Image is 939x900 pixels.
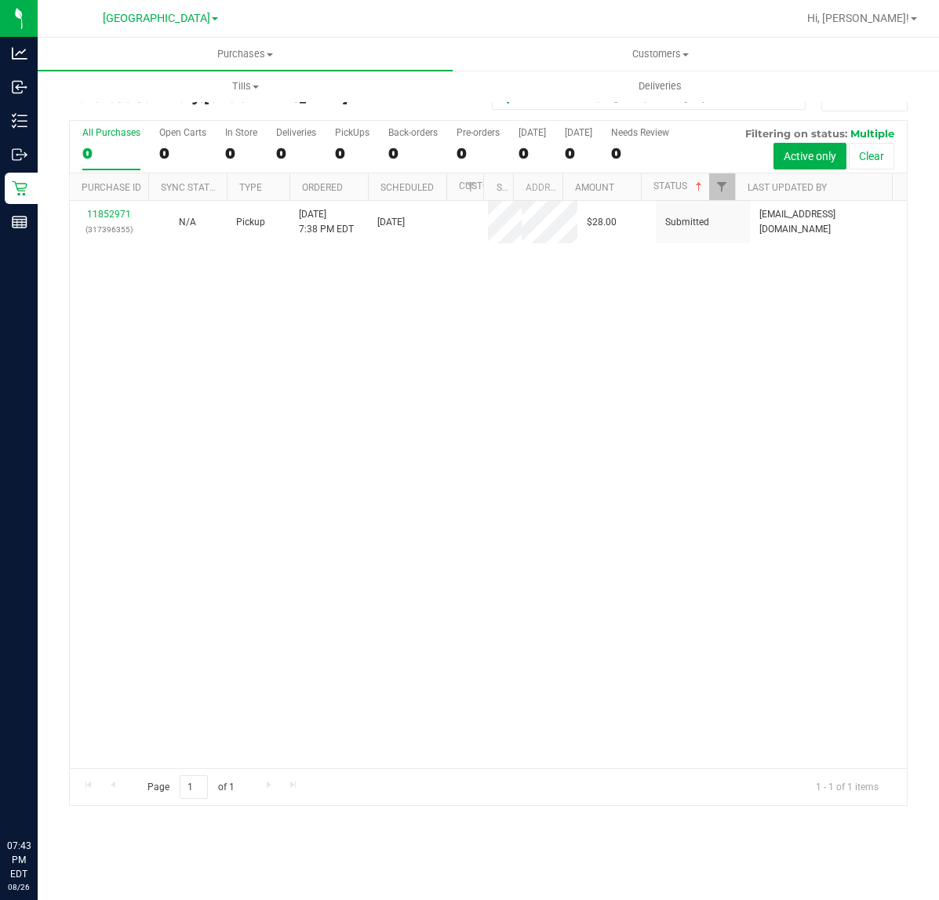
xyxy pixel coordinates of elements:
a: Tills [38,70,453,103]
h3: Purchase Summary: [69,91,348,105]
span: $28.00 [587,215,617,230]
inline-svg: Outbound [12,147,27,162]
div: 0 [565,144,592,162]
th: Address [513,173,562,201]
div: 0 [276,144,316,162]
div: All Purchases [82,127,140,138]
inline-svg: Inventory [12,113,27,129]
span: Pickup [236,215,265,230]
div: Needs Review [611,127,669,138]
a: Amount [575,182,614,193]
div: 0 [519,144,546,162]
a: Type [239,182,262,193]
div: 0 [335,144,369,162]
span: Submitted [665,215,709,230]
span: Hi, [PERSON_NAME]! [807,12,909,24]
span: Tills [38,79,452,93]
span: [DATE] [377,215,405,230]
inline-svg: Reports [12,214,27,230]
a: Deliveries [453,70,868,103]
a: Customers [453,38,868,71]
div: PickUps [335,127,369,138]
div: Deliveries [276,127,316,138]
button: N/A [179,215,196,230]
a: Scheduled [380,182,434,193]
div: 0 [225,144,257,162]
div: 0 [82,144,140,162]
span: Purchases [38,47,453,61]
span: Multiple [850,127,894,140]
a: Sync Status [161,182,221,193]
div: [DATE] [519,127,546,138]
inline-svg: Inbound [12,79,27,95]
a: 11852971 [87,209,131,220]
a: Status [653,180,705,191]
span: Deliveries [617,79,703,93]
span: Customers [453,47,867,61]
inline-svg: Retail [12,180,27,196]
a: Purchases [38,38,453,71]
div: [DATE] [565,127,592,138]
div: Back-orders [388,127,438,138]
p: (317396355) [79,222,139,237]
a: Filter [457,173,483,200]
span: [DATE] 7:38 PM EDT [299,207,354,237]
span: Page of 1 [134,775,247,800]
p: 08/26 [7,881,31,893]
div: 0 [611,144,669,162]
a: Filter [709,173,735,200]
div: 0 [388,144,438,162]
div: In Store [225,127,257,138]
div: 0 [159,144,206,162]
span: Not Applicable [179,217,196,228]
span: 1 - 1 of 1 items [803,775,891,799]
div: Pre-orders [457,127,500,138]
span: [EMAIL_ADDRESS][DOMAIN_NAME] [759,207,897,237]
iframe: Resource center [16,774,63,822]
p: 07:43 PM EDT [7,839,31,881]
a: State Registry ID [497,182,579,193]
a: Ordered [302,182,343,193]
button: Clear [849,143,894,169]
inline-svg: Analytics [12,46,27,61]
button: Active only [773,143,846,169]
input: 1 [180,775,208,800]
span: [GEOGRAPHIC_DATA] [103,12,210,25]
span: Filtering on status: [745,127,847,140]
a: Last Updated By [748,182,827,193]
a: Purchase ID [82,182,141,193]
div: Open Carts [159,127,206,138]
div: 0 [457,144,500,162]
